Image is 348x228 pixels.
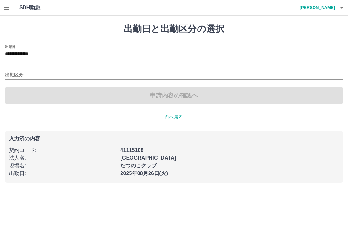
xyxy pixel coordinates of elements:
p: 契約コード : [9,146,116,154]
b: 2025年08月26日(火) [120,171,168,176]
p: 出勤日 : [9,170,116,177]
h1: 出勤日と出勤区分の選択 [5,24,343,35]
p: 法人名 : [9,154,116,162]
b: [GEOGRAPHIC_DATA] [120,155,176,161]
label: 出勤日 [5,44,15,49]
p: 前へ戻る [5,114,343,121]
p: 入力済の内容 [9,136,339,141]
b: 41115108 [120,147,143,153]
b: たつのこクラブ [120,163,157,168]
p: 現場名 : [9,162,116,170]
